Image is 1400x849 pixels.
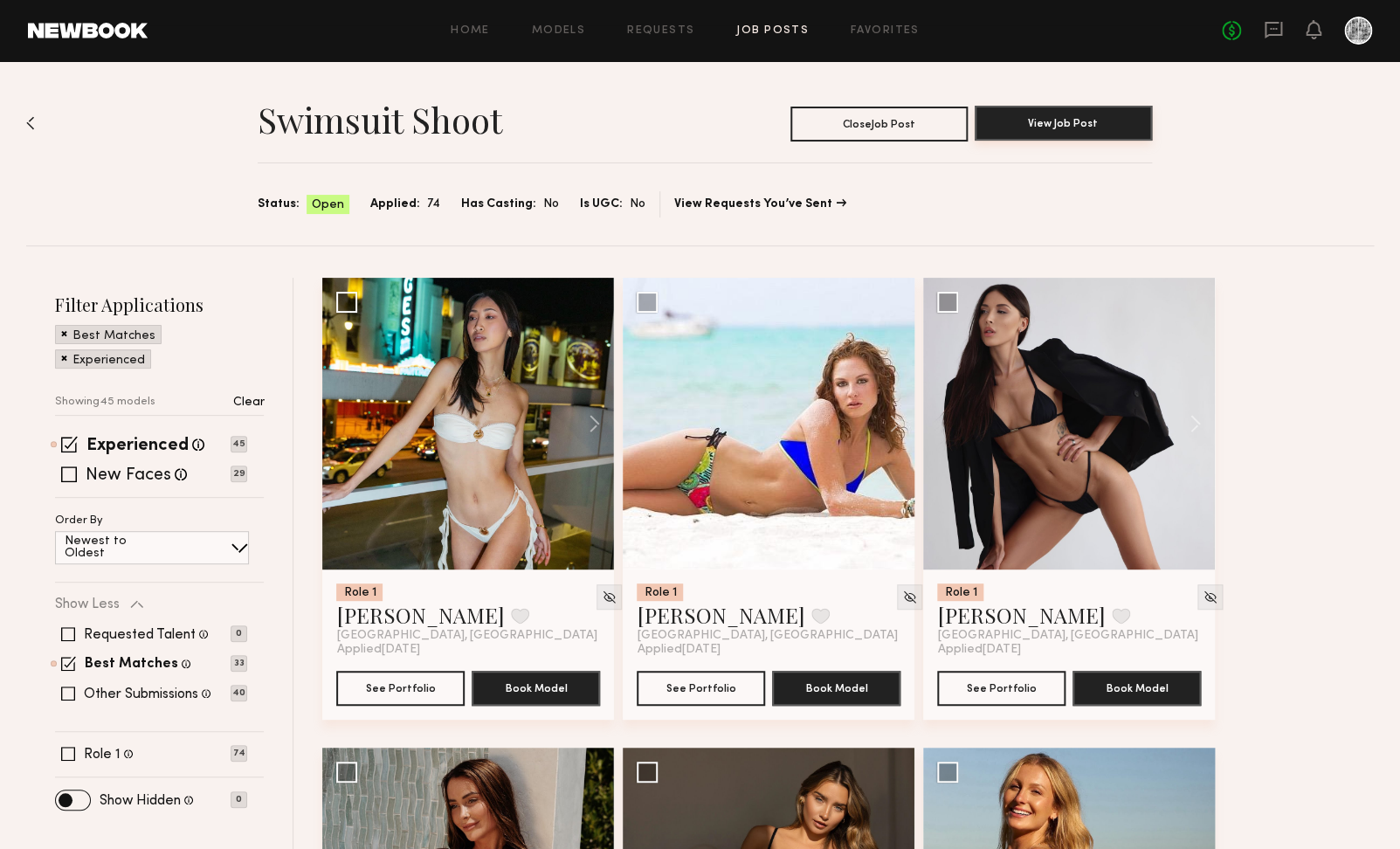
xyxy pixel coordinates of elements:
[232,397,264,409] p: Clear
[736,25,809,37] a: Job Posts
[26,116,35,130] img: Back to previous page
[451,25,490,37] a: Home
[937,601,1105,629] a: [PERSON_NAME]
[336,601,504,629] a: [PERSON_NAME]
[84,748,121,762] label: Role 1
[72,355,145,367] p: Experienced
[336,629,597,643] span: [GEOGRAPHIC_DATA], [GEOGRAPHIC_DATA]
[975,106,1152,141] button: View Job Post
[674,198,846,211] a: View Requests You’ve Sent
[602,590,617,604] img: Unhide Model
[72,330,155,342] p: Best Matches
[790,107,968,141] button: CloseJob Post
[231,685,247,701] p: 40
[461,195,536,214] span: Has Casting:
[637,601,804,629] a: [PERSON_NAME]
[86,438,189,455] label: Experienced
[637,671,765,706] button: See Portfolio
[772,680,900,694] a: Book Model
[231,791,247,808] p: 0
[84,687,198,701] label: Other Submissions
[975,107,1152,141] a: View Job Post
[258,98,502,141] h1: Swimsuit Shoot
[627,25,694,37] a: Requests
[336,583,383,601] div: Role 1
[336,643,600,657] div: Applied [DATE]
[84,628,196,642] label: Requested Talent
[637,643,900,657] div: Applied [DATE]
[231,745,247,762] p: 74
[258,195,300,214] span: Status:
[231,655,247,672] p: 33
[937,629,1197,643] span: [GEOGRAPHIC_DATA], [GEOGRAPHIC_DATA]
[1203,590,1217,604] img: Unhide Model
[637,629,897,643] span: [GEOGRAPHIC_DATA], [GEOGRAPHIC_DATA]
[532,25,585,37] a: Models
[100,794,181,808] label: Show Hidden
[851,25,920,37] a: Favorites
[336,671,465,706] button: See Portfolio
[637,583,683,601] div: Role 1
[231,466,247,482] p: 29
[55,293,264,316] h2: Filter Applications
[427,195,440,214] span: 74
[370,195,420,214] span: Applied:
[85,658,178,672] label: Best Matches
[55,397,155,408] p: Showing 45 models
[937,583,983,601] div: Role 1
[772,671,900,706] button: Book Model
[312,197,344,214] span: Open
[937,643,1201,657] div: Applied [DATE]
[580,195,623,214] span: Is UGC:
[630,195,645,214] span: No
[472,671,600,706] button: Book Model
[65,535,169,560] p: Newest to Oldest
[86,467,171,485] label: New Faces
[55,597,120,611] p: Show Less
[902,590,917,604] img: Unhide Model
[231,436,247,452] p: 45
[543,195,559,214] span: No
[1072,680,1201,694] a: Book Model
[937,671,1066,706] button: See Portfolio
[1072,671,1201,706] button: Book Model
[472,680,600,694] a: Book Model
[231,625,247,642] p: 0
[55,515,103,527] p: Order By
